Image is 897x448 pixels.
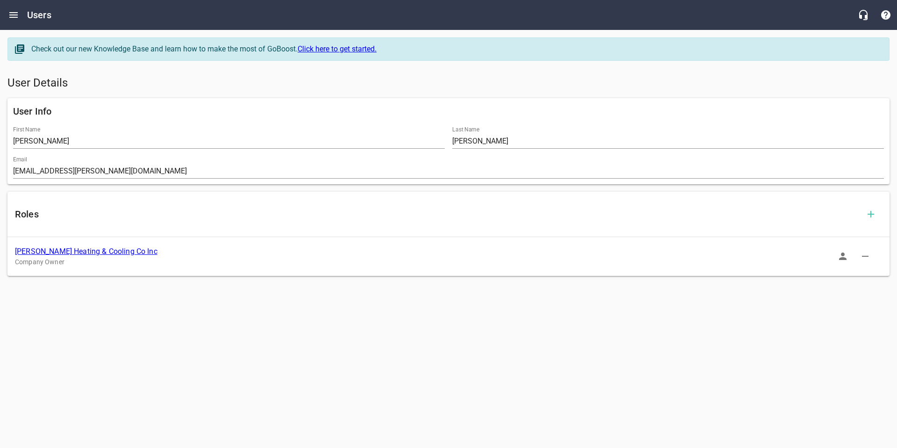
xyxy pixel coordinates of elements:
[852,4,875,26] button: Live Chat
[15,207,860,222] h6: Roles
[860,203,882,225] button: Add Role
[15,257,867,267] p: Company Owner
[13,157,27,162] label: Email
[13,127,40,132] label: First Name
[832,245,854,267] button: Sign In as Role
[452,127,479,132] label: Last Name
[13,104,884,119] h6: User Info
[31,43,880,55] div: Check out our new Knowledge Base and learn how to make the most of GoBoost.
[875,4,897,26] button: Support Portal
[7,76,890,91] h5: User Details
[15,247,157,256] a: [PERSON_NAME] Heating & Cooling Co Inc
[2,4,25,26] button: Open drawer
[298,44,377,53] a: Click here to get started.
[27,7,51,22] h6: Users
[854,245,876,267] button: Delete Role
